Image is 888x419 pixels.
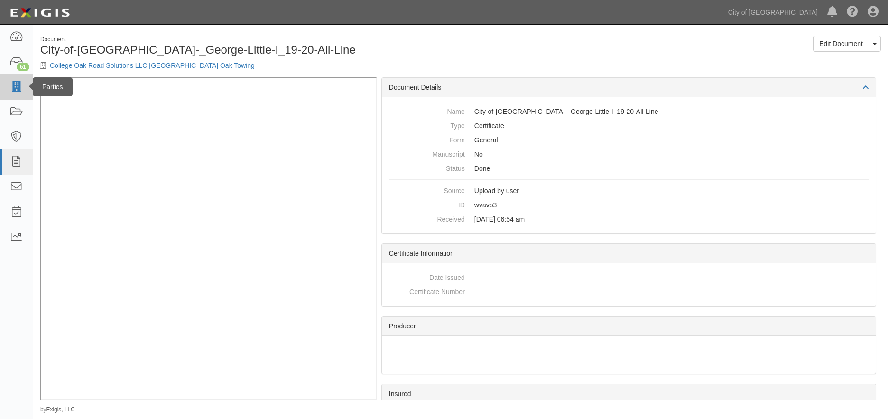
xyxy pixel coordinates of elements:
[382,244,876,263] div: Certificate Information
[389,147,869,161] dd: No
[382,78,876,97] div: Document Details
[382,317,876,336] div: Producer
[389,104,465,116] dt: Name
[389,133,869,147] dd: General
[389,119,869,133] dd: Certificate
[389,184,869,198] dd: Upload by user
[389,270,465,282] dt: Date Issued
[389,212,465,224] dt: Received
[389,212,869,226] dd: [DATE] 06:54 am
[40,406,75,414] small: by
[40,44,453,56] h1: City-of-[GEOGRAPHIC_DATA]-_George-Little-I_19-20-All-Line
[389,184,465,196] dt: Source
[50,62,255,69] a: College Oak Road Solutions LLC [GEOGRAPHIC_DATA] Oak Towing
[382,384,876,404] div: Insured
[813,36,869,52] a: Edit Document
[17,63,29,71] div: 61
[389,161,869,176] dd: Done
[389,147,465,159] dt: Manuscript
[389,133,465,145] dt: Form
[723,3,823,22] a: City of [GEOGRAPHIC_DATA]
[7,4,73,21] img: logo-5460c22ac91f19d4615b14bd174203de0afe785f0fc80cf4dbbc73dc1793850b.png
[389,198,465,210] dt: ID
[46,406,75,413] a: Exigis, LLC
[40,36,453,44] div: Document
[389,285,465,297] dt: Certificate Number
[389,198,869,212] dd: wvavp3
[389,119,465,130] dt: Type
[33,77,73,96] div: Parties
[389,161,465,173] dt: Status
[389,104,869,119] dd: City-of-[GEOGRAPHIC_DATA]-_George-Little-I_19-20-All-Line
[847,7,858,18] i: Help Center - Complianz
